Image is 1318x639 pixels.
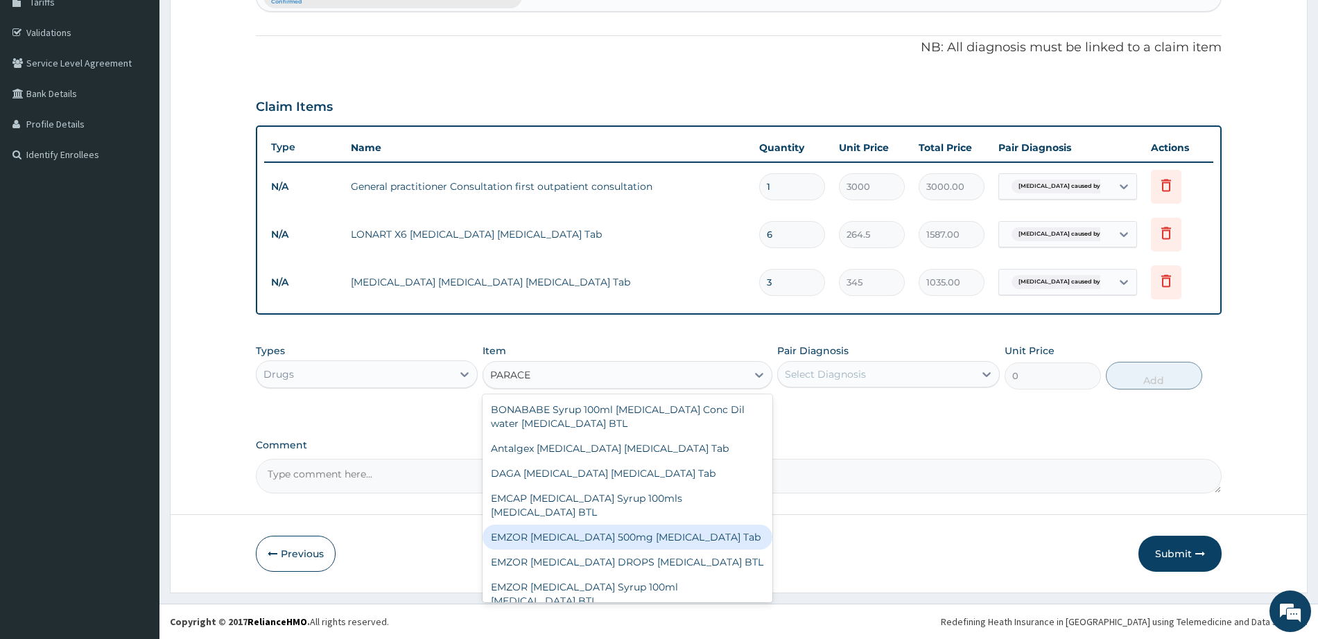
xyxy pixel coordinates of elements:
td: General practitioner Consultation first outpatient consultation [344,173,752,200]
th: Pair Diagnosis [991,134,1144,161]
div: DAGA [MEDICAL_DATA] [MEDICAL_DATA] Tab [483,461,772,486]
td: N/A [264,270,344,295]
div: EMCAP [MEDICAL_DATA] Syrup 100mls [MEDICAL_DATA] BTL [483,486,772,525]
p: NB: All diagnosis must be linked to a claim item [256,39,1222,57]
button: Add [1106,362,1202,389]
div: EMZOR [MEDICAL_DATA] 500mg [MEDICAL_DATA] Tab [483,525,772,550]
label: Unit Price [1005,344,1055,358]
label: Item [483,344,506,358]
td: N/A [264,222,344,247]
footer: All rights reserved. [159,604,1318,639]
button: Submit [1138,536,1222,572]
div: Select Diagnosis [785,367,866,381]
th: Total Price [912,134,991,161]
span: [MEDICAL_DATA] caused by [PERSON_NAME]... [1012,227,1161,241]
th: Name [344,134,752,161]
img: d_794563401_company_1708531726252_794563401 [26,69,56,104]
td: N/A [264,174,344,200]
div: EMZOR [MEDICAL_DATA] DROPS [MEDICAL_DATA] BTL [483,550,772,575]
td: LONART X6 [MEDICAL_DATA] [MEDICAL_DATA] Tab [344,220,752,248]
textarea: Type your message and hit 'Enter' [7,378,264,427]
button: Previous [256,536,336,572]
div: BONABABE Syrup 100ml [MEDICAL_DATA] Conc Dil water [MEDICAL_DATA] BTL [483,397,772,436]
strong: Copyright © 2017 . [170,615,310,628]
th: Quantity [752,134,832,161]
span: [MEDICAL_DATA] caused by [PERSON_NAME]... [1012,180,1161,193]
div: Drugs [263,367,294,381]
label: Pair Diagnosis [777,344,849,358]
th: Actions [1144,134,1213,161]
div: Antalgex [MEDICAL_DATA] [MEDICAL_DATA] Tab [483,436,772,461]
div: Chat with us now [72,78,233,96]
h3: Claim Items [256,100,333,115]
span: We're online! [80,175,191,315]
td: [MEDICAL_DATA] [MEDICAL_DATA] [MEDICAL_DATA] Tab [344,268,752,296]
th: Unit Price [832,134,912,161]
a: RelianceHMO [248,615,307,628]
label: Comment [256,439,1222,451]
div: EMZOR [MEDICAL_DATA] Syrup 100ml [MEDICAL_DATA] BTL [483,575,772,613]
div: Redefining Heath Insurance in [GEOGRAPHIC_DATA] using Telemedicine and Data Science! [941,615,1308,629]
div: Minimize live chat window [227,7,261,40]
span: [MEDICAL_DATA] caused by [PERSON_NAME]... [1012,275,1161,289]
label: Types [256,345,285,357]
th: Type [264,134,344,160]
